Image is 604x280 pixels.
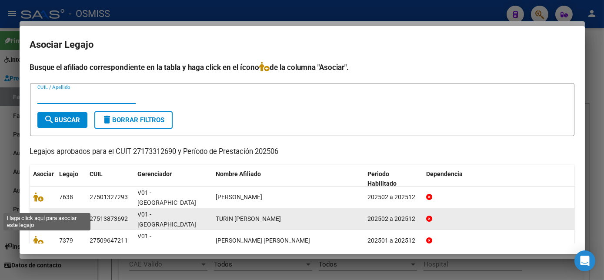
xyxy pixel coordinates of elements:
[138,211,197,228] span: V01 - [GEOGRAPHIC_DATA]
[102,116,165,124] span: Borrar Filtros
[367,214,419,224] div: 202502 a 202512
[90,214,128,224] div: 27513873692
[216,237,310,244] span: APAZA GULICIA NAIMID ALDANA
[44,116,80,124] span: Buscar
[364,165,423,193] datatable-header-cell: Periodo Habilitado
[56,165,87,193] datatable-header-cell: Legajo
[423,165,574,193] datatable-header-cell: Dependencia
[37,112,87,128] button: Buscar
[60,237,73,244] span: 7379
[90,192,128,202] div: 27501327293
[30,62,574,73] h4: Busque el afiliado correspondiente en la tabla y haga click en el ícono de la columna "Asociar".
[44,114,55,125] mat-icon: search
[87,165,134,193] datatable-header-cell: CUIL
[94,111,173,129] button: Borrar Filtros
[213,165,364,193] datatable-header-cell: Nombre Afiliado
[367,192,419,202] div: 202502 a 202512
[90,236,128,246] div: 27509647211
[60,193,73,200] span: 7638
[30,37,574,53] h2: Asociar Legajo
[90,170,103,177] span: CUIL
[138,170,172,177] span: Gerenciador
[574,250,595,271] div: Open Intercom Messenger
[30,165,56,193] datatable-header-cell: Asociar
[216,215,281,222] span: TURIN IRIS ROCIO
[134,165,213,193] datatable-header-cell: Gerenciador
[102,114,113,125] mat-icon: delete
[367,170,397,187] span: Periodo Habilitado
[367,236,419,246] div: 202501 a 202512
[30,147,574,157] p: Legajos aprobados para el CUIT 27173312690 y Período de Prestación 202506
[60,170,79,177] span: Legajo
[426,170,463,177] span: Dependencia
[33,170,54,177] span: Asociar
[216,193,263,200] span: MARTINEZ ZAHIRA AYLEN
[216,170,261,177] span: Nombre Afiliado
[138,189,197,206] span: V01 - [GEOGRAPHIC_DATA]
[138,233,197,250] span: V01 - [GEOGRAPHIC_DATA]
[60,215,73,222] span: 7367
